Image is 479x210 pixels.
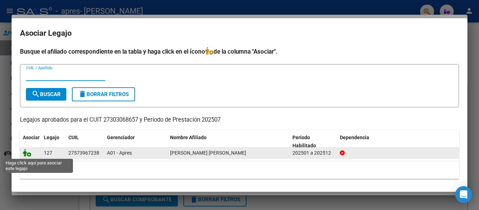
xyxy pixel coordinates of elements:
[170,135,207,140] span: Nombre Afiliado
[290,130,337,153] datatable-header-cell: Periodo Habilitado
[68,149,99,157] div: 27573967238
[107,150,132,156] span: A01 - Apres
[78,90,87,98] mat-icon: delete
[292,135,316,148] span: Periodo Habilitado
[20,130,41,153] datatable-header-cell: Asociar
[167,130,290,153] datatable-header-cell: Nombre Afiliado
[170,150,246,156] span: DAVALOS ORIANA BELEN
[337,130,459,153] datatable-header-cell: Dependencia
[66,130,104,153] datatable-header-cell: CUIL
[32,91,61,97] span: Buscar
[26,88,66,101] button: Buscar
[107,135,135,140] span: Gerenciador
[292,149,334,157] div: 202501 a 202512
[68,135,79,140] span: CUIL
[78,91,129,97] span: Borrar Filtros
[41,130,66,153] datatable-header-cell: Legajo
[44,150,52,156] span: 127
[23,135,40,140] span: Asociar
[20,27,459,40] h2: Asociar Legajo
[20,161,459,179] div: 1 registros
[44,135,59,140] span: Legajo
[20,116,459,124] p: Legajos aprobados para el CUIT 27303068657 y Período de Prestación 202507
[455,186,472,203] div: Open Intercom Messenger
[20,47,459,56] h4: Busque el afiliado correspondiente en la tabla y haga click en el ícono de la columna "Asociar".
[72,87,135,101] button: Borrar Filtros
[104,130,167,153] datatable-header-cell: Gerenciador
[340,135,369,140] span: Dependencia
[32,90,40,98] mat-icon: search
